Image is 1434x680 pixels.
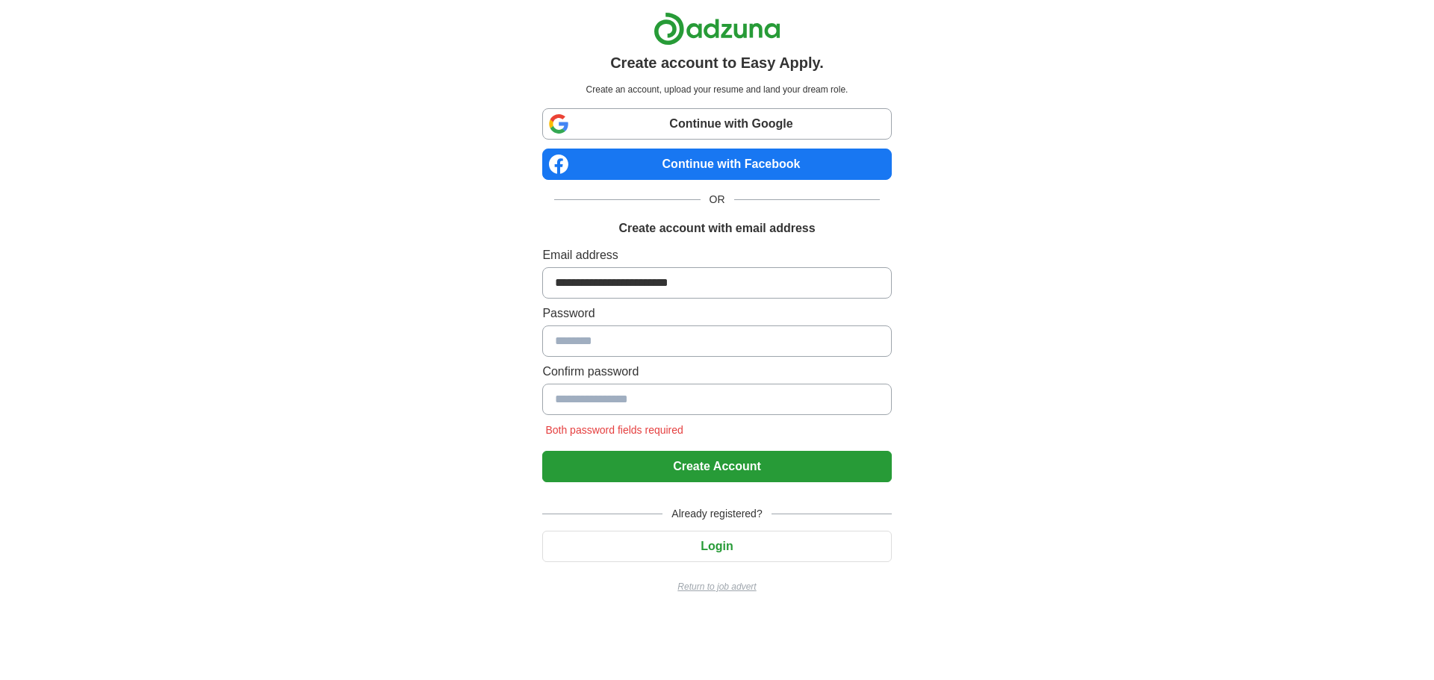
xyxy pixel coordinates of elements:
img: Adzuna logo [654,12,780,46]
a: Continue with Facebook [542,149,891,180]
label: Password [542,305,891,322]
p: Create an account, upload your resume and land your dream role. [545,83,888,96]
h1: Create account with email address [618,219,815,237]
a: Return to job advert [542,580,891,593]
h1: Create account to Easy Apply. [610,52,824,74]
span: Both password fields required [542,424,686,436]
button: Login [542,531,891,562]
label: Email address [542,246,891,264]
a: Login [542,540,891,552]
button: Create Account [542,451,891,482]
span: OR [701,192,734,208]
label: Confirm password [542,363,891,381]
a: Continue with Google [542,108,891,140]
span: Already registered? [662,506,771,522]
